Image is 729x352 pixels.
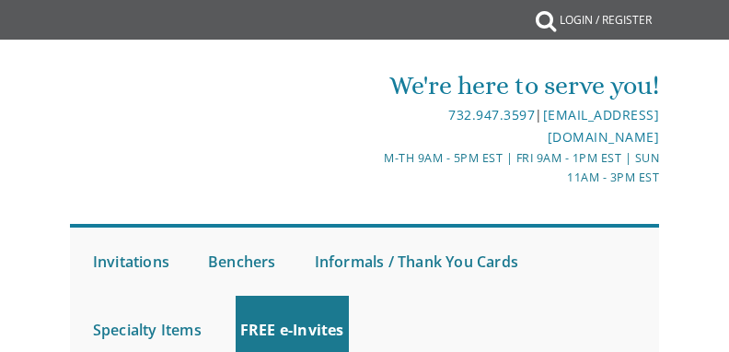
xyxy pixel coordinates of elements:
a: Invitations [88,228,174,296]
div: | [365,104,659,148]
a: Informals / Thank You Cards [310,228,523,296]
div: M-Th 9am - 5pm EST | Fri 9am - 1pm EST | Sun 11am - 3pm EST [365,148,659,188]
a: [EMAIL_ADDRESS][DOMAIN_NAME] [543,106,660,146]
div: We're here to serve you! [365,67,659,104]
a: Benchers [203,228,281,296]
a: 732.947.3597 [448,106,535,123]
